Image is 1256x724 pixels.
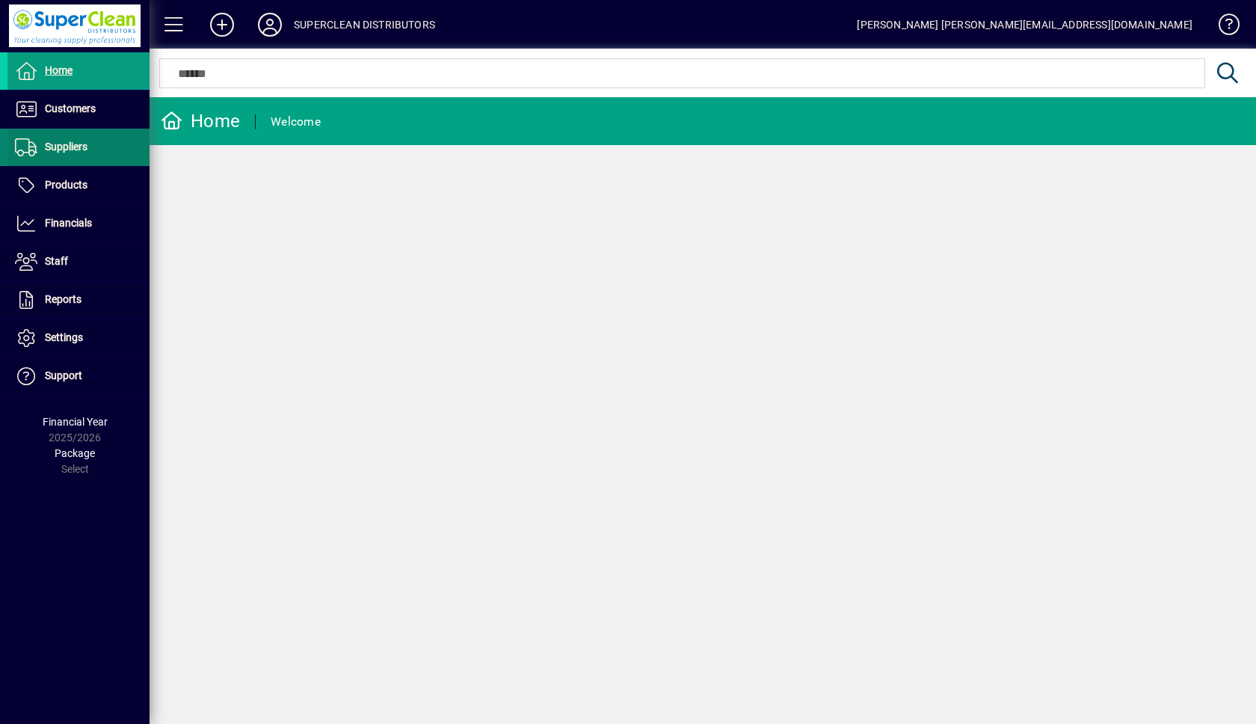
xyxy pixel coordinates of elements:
div: SUPERCLEAN DISTRIBUTORS [294,13,435,37]
div: Welcome [271,110,321,134]
a: Suppliers [7,129,150,166]
a: Products [7,167,150,204]
button: Add [198,11,246,38]
div: [PERSON_NAME] [PERSON_NAME][EMAIL_ADDRESS][DOMAIN_NAME] [857,13,1192,37]
a: Reports [7,281,150,319]
span: Customers [45,102,96,114]
a: Customers [7,90,150,128]
a: Settings [7,319,150,357]
span: Products [45,179,87,191]
span: Suppliers [45,141,87,153]
a: Knowledge Base [1207,3,1237,52]
span: Package [55,447,95,459]
div: Home [161,109,240,133]
span: Staff [45,255,68,267]
a: Support [7,358,150,395]
span: Financial Year [43,416,108,428]
span: Financials [45,217,92,229]
a: Financials [7,205,150,242]
span: Home [45,64,73,76]
span: Settings [45,331,83,343]
a: Staff [7,243,150,280]
button: Profile [246,11,294,38]
span: Support [45,369,82,381]
span: Reports [45,293,81,305]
